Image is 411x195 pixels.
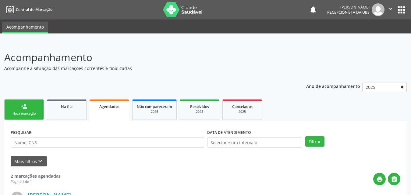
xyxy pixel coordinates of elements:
div: Nova marcação [9,111,39,116]
div: Página 1 de 1 [11,179,61,184]
img: img [372,3,384,16]
span: Agendados [99,104,119,109]
i:  [387,5,394,12]
i:  [391,176,398,183]
input: Selecione um intervalo [207,137,302,148]
div: 2025 [137,110,172,114]
input: Nome, CNS [11,137,204,148]
div: [PERSON_NAME] [327,5,370,10]
span: Resolvidos [190,104,209,109]
a: Central de Marcação [4,5,52,15]
button: Mais filtroskeyboard_arrow_down [11,156,47,167]
span: Cancelados [232,104,253,109]
label: PESQUISAR [11,128,31,137]
div: person_add [21,103,27,110]
i: keyboard_arrow_down [37,158,44,165]
button: apps [396,5,407,15]
span: Recepcionista da UBS [327,10,370,15]
p: Acompanhamento [4,50,286,65]
span: Não compareceram [137,104,172,109]
button: print [373,173,386,185]
label: DATA DE ATENDIMENTO [207,128,251,137]
i: print [376,176,383,183]
button: notifications [309,5,317,14]
p: Ano de acompanhamento [306,82,360,90]
div: 2025 [227,110,257,114]
strong: 2 marcações agendadas [11,173,61,179]
button:  [388,173,400,185]
a: Acompanhamento [2,22,48,33]
button:  [384,3,396,16]
span: Na fila [61,104,73,109]
span: Central de Marcação [16,7,52,12]
div: 2025 [184,110,215,114]
button: Filtrar [305,136,324,147]
p: Acompanhe a situação das marcações correntes e finalizadas [4,65,286,71]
